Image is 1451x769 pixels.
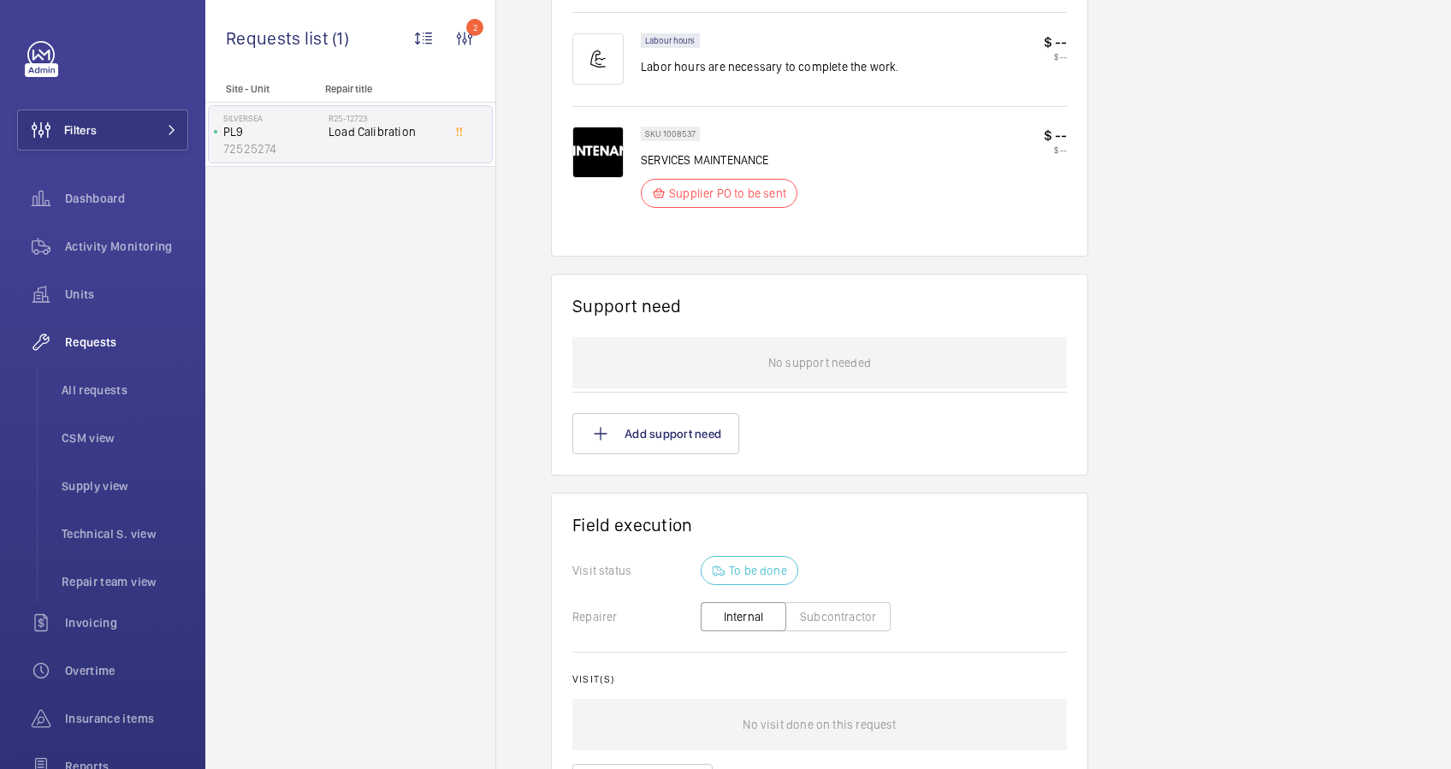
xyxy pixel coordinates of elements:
[65,238,188,255] span: Activity Monitoring
[62,382,188,399] span: All requests
[226,27,332,49] span: Requests list
[1044,51,1067,62] p: $ --
[62,429,188,447] span: CSM view
[325,83,438,95] p: Repair title
[785,602,891,631] button: Subcontractor
[768,337,871,388] p: No support needed
[641,58,899,75] p: Labor hours are necessary to complete the work.
[572,127,624,178] img: Km33JILPo7XhB1uRwyyWT09Ug4rK46SSHHPdKXWmjl7lqZFy.png
[65,190,188,207] span: Dashboard
[65,286,188,303] span: Units
[62,525,188,542] span: Technical S. view
[223,140,322,157] p: 72525274
[329,113,441,123] h2: R25-12723
[62,477,188,494] span: Supply view
[17,109,188,151] button: Filters
[645,38,696,44] p: Labour hours
[62,573,188,590] span: Repair team view
[572,33,624,85] img: muscle-sm.svg
[645,131,696,137] p: SKU 1008537
[572,295,682,316] h1: Support need
[743,699,896,750] p: No visit done on this request
[669,185,786,202] p: Supplier PO to be sent
[65,334,188,351] span: Requests
[572,673,1067,685] h2: Visit(s)
[1044,145,1067,155] p: $ --
[65,614,188,631] span: Invoicing
[701,602,786,631] button: Internal
[64,121,97,139] span: Filters
[223,113,322,123] p: Silversea
[65,710,188,727] span: Insurance items
[572,413,739,454] button: Add support need
[729,562,787,579] p: To be done
[329,123,441,140] span: Load Calibration
[205,83,318,95] p: Site - Unit
[223,123,322,140] p: PL9
[65,662,188,679] span: Overtime
[572,514,1067,535] h1: Field execution
[1044,127,1067,145] p: $ --
[641,151,808,169] p: SERVICES MAINTENANCE
[1044,33,1067,51] p: $ --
